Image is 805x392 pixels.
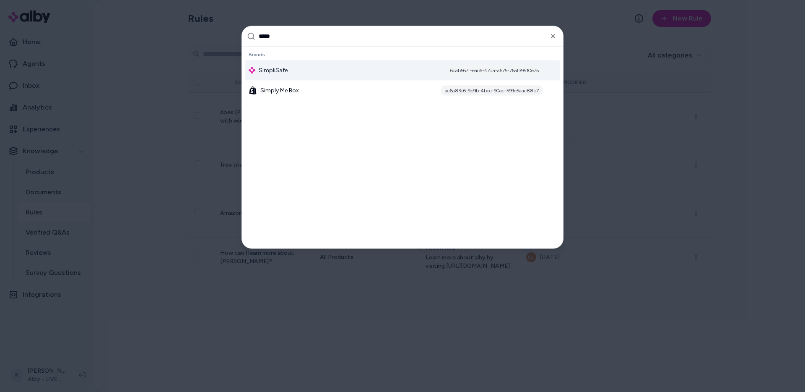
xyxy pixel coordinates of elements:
span: Simply Me Box [260,86,299,94]
div: ac6a83c6-9b9b-4bcc-90ac-599e5aac88b7 [441,85,543,95]
div: Suggestions [242,47,563,248]
div: Brands [245,48,560,60]
div: 6cab567f-eac6-47da-a675-76af39510e75 [446,65,543,75]
span: SimpliSafe [259,66,288,74]
img: alby Logo [249,67,255,73]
